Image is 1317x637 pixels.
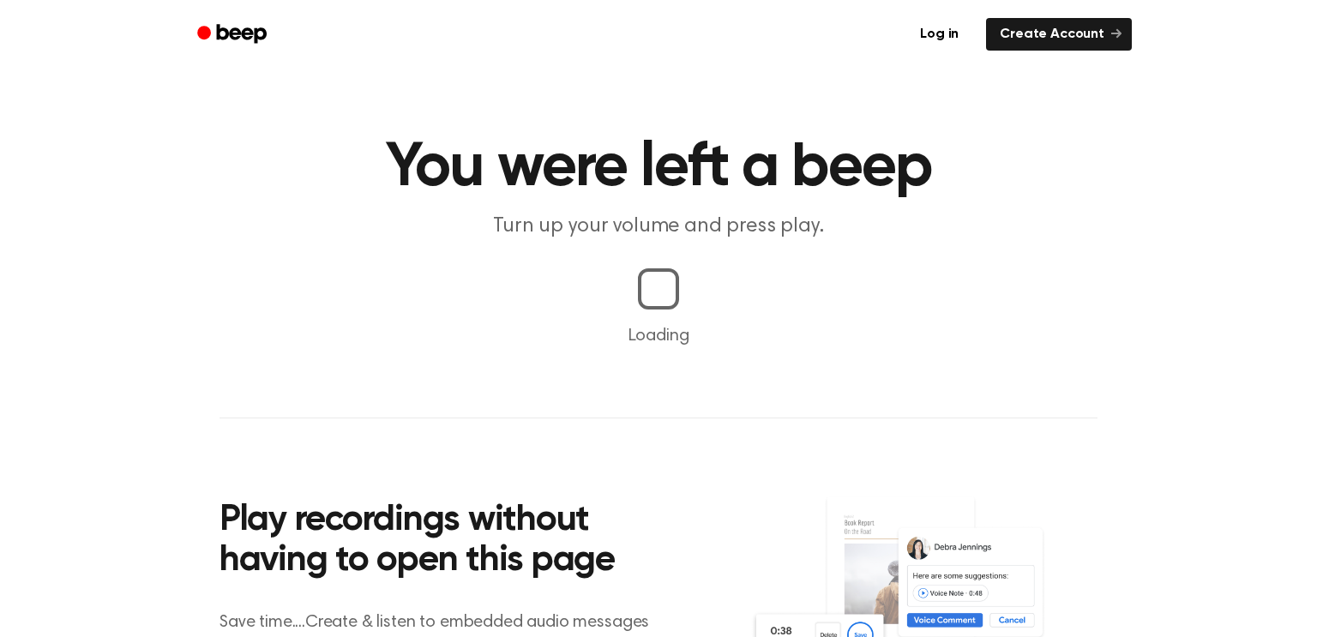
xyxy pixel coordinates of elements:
[329,213,988,241] p: Turn up your volume and press play.
[986,18,1132,51] a: Create Account
[185,18,282,51] a: Beep
[219,137,1097,199] h1: You were left a beep
[219,501,682,582] h2: Play recordings without having to open this page
[903,15,976,54] a: Log in
[21,323,1296,349] p: Loading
